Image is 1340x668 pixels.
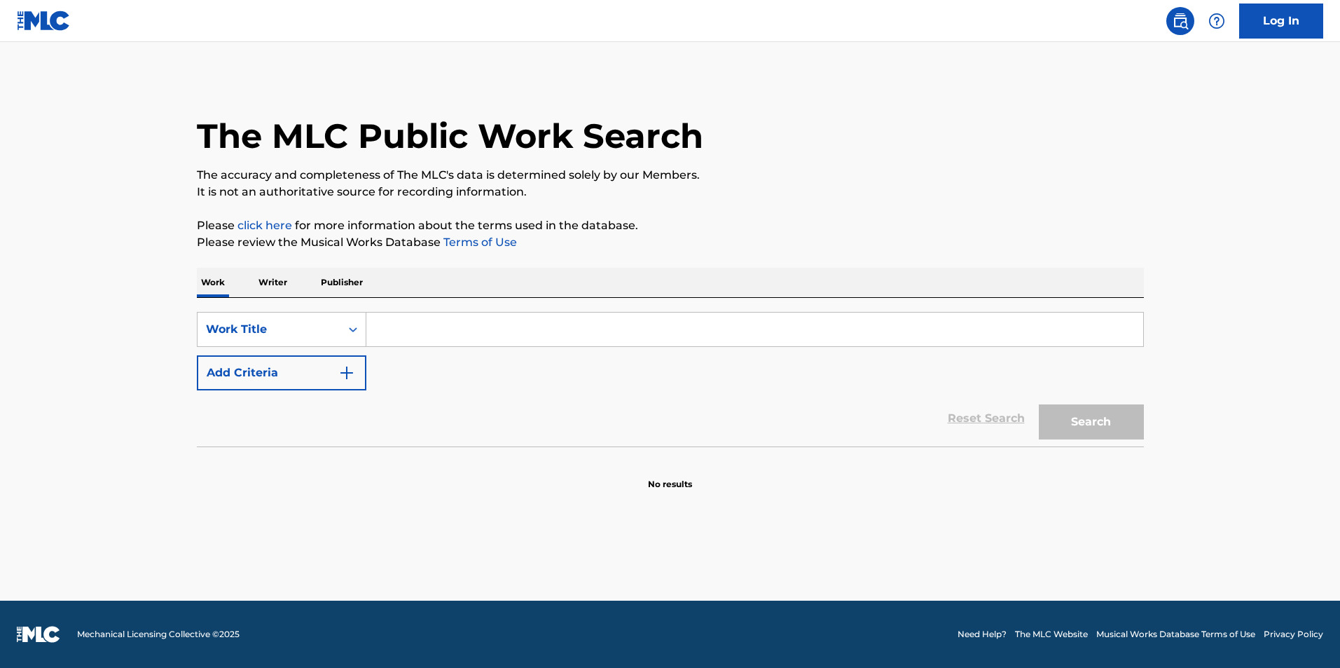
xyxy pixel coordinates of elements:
p: No results [648,461,692,491]
p: Publisher [317,268,367,297]
p: Please for more information about the terms used in the database. [197,217,1144,234]
a: Musical Works Database Terms of Use [1096,628,1255,641]
p: Work [197,268,229,297]
img: logo [17,626,60,643]
img: search [1172,13,1189,29]
button: Add Criteria [197,355,366,390]
p: Please review the Musical Works Database [197,234,1144,251]
a: Public Search [1166,7,1194,35]
div: Help [1203,7,1231,35]
img: help [1208,13,1225,29]
p: Writer [254,268,291,297]
p: The accuracy and completeness of The MLC's data is determined solely by our Members. [197,167,1144,184]
img: MLC Logo [17,11,71,31]
a: Terms of Use [441,236,517,249]
form: Search Form [197,312,1144,447]
a: Log In [1239,4,1323,39]
a: Need Help? [958,628,1007,641]
a: Privacy Policy [1264,628,1323,641]
div: Work Title [206,321,332,338]
a: The MLC Website [1015,628,1088,641]
h1: The MLC Public Work Search [197,115,703,157]
img: 9d2ae6d4665cec9f34b9.svg [338,364,355,381]
p: It is not an authoritative source for recording information. [197,184,1144,200]
span: Mechanical Licensing Collective © 2025 [77,628,240,641]
a: click here [237,219,292,232]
